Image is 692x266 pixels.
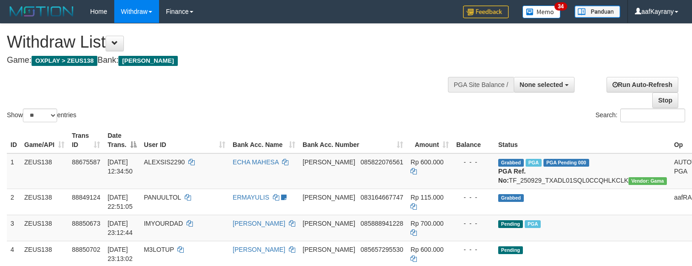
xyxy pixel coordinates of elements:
[495,153,671,189] td: TF_250929_TXADL01SQL0CCQHLKCLK
[233,246,285,253] a: [PERSON_NAME]
[525,220,541,228] span: Marked by aafkaynarin
[456,193,491,202] div: - - -
[72,246,100,253] span: 88850702
[233,158,278,166] a: ECHA MAHESA
[361,194,403,201] span: Copy 083164667747 to clipboard
[104,127,140,153] th: Date Trans.: activate to sort column descending
[7,5,76,18] img: MOTION_logo.png
[144,158,185,166] span: ALEXSIS2290
[7,33,452,51] h1: Withdraw List
[498,194,524,202] span: Grabbed
[410,194,443,201] span: Rp 115.000
[410,246,443,253] span: Rp 600.000
[233,194,269,201] a: ERMAYULIS
[7,127,21,153] th: ID
[229,127,299,153] th: Bank Acc. Name: activate to sort column ascending
[522,5,561,18] img: Button%20Memo.svg
[7,56,452,65] h4: Game: Bank:
[456,245,491,254] div: - - -
[620,109,685,122] input: Search:
[448,77,514,92] div: PGA Site Balance /
[607,77,678,92] a: Run Auto-Refresh
[520,81,563,88] span: None selected
[526,159,542,167] span: Marked by aafpengsreynich
[23,109,57,122] select: Showentries
[107,246,133,262] span: [DATE] 23:13:02
[144,194,181,201] span: PANUULTOL
[596,109,685,122] label: Search:
[32,56,97,66] span: OXPLAY > ZEUS138
[21,127,68,153] th: Game/API: activate to sort column ascending
[361,158,403,166] span: Copy 085822076561 to clipboard
[7,189,21,215] td: 2
[495,127,671,153] th: Status
[21,189,68,215] td: ZEUS138
[107,158,133,175] span: [DATE] 12:34:50
[514,77,575,92] button: None selected
[410,220,443,227] span: Rp 700.000
[107,194,133,210] span: [DATE] 22:51:05
[118,56,177,66] span: [PERSON_NAME]
[21,153,68,189] td: ZEUS138
[498,168,526,184] b: PGA Ref. No:
[144,246,174,253] span: M3LOTUP
[144,220,183,227] span: IMYOURDAD
[140,127,229,153] th: User ID: activate to sort column ascending
[456,219,491,228] div: - - -
[652,92,678,108] a: Stop
[72,158,100,166] span: 88675587
[233,220,285,227] a: [PERSON_NAME]
[7,153,21,189] td: 1
[410,158,443,166] span: Rp 600.000
[407,127,452,153] th: Amount: activate to sort column ascending
[303,194,355,201] span: [PERSON_NAME]
[543,159,589,167] span: PGA Pending
[303,220,355,227] span: [PERSON_NAME]
[456,157,491,167] div: - - -
[498,159,524,167] span: Grabbed
[107,220,133,236] span: [DATE] 23:12:44
[72,220,100,227] span: 88850673
[303,158,355,166] span: [PERSON_NAME]
[554,2,567,11] span: 34
[498,220,523,228] span: Pending
[72,194,100,201] span: 88849124
[628,177,667,185] span: Vendor URL: https://trx31.1velocity.biz
[7,215,21,241] td: 3
[498,246,523,254] span: Pending
[21,215,68,241] td: ZEUS138
[575,5,620,18] img: panduan.png
[7,109,76,122] label: Show entries
[463,5,509,18] img: Feedback.jpg
[361,246,403,253] span: Copy 085657295530 to clipboard
[303,246,355,253] span: [PERSON_NAME]
[452,127,495,153] th: Balance
[361,220,403,227] span: Copy 085888941228 to clipboard
[68,127,104,153] th: Trans ID: activate to sort column ascending
[299,127,407,153] th: Bank Acc. Number: activate to sort column ascending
